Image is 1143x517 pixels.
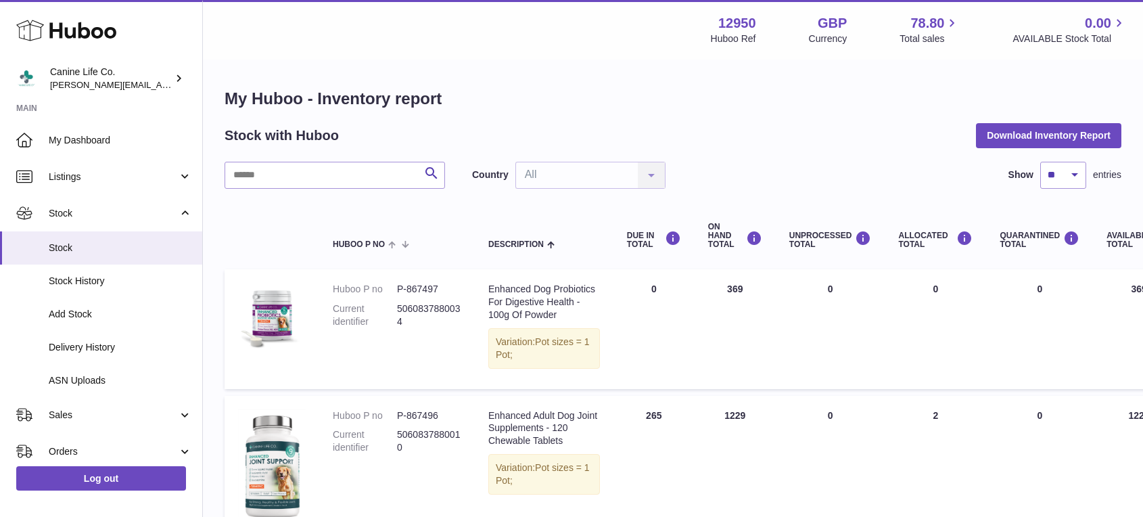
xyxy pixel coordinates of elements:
[976,123,1121,148] button: Download Inventory Report
[718,14,756,32] strong: 12950
[49,242,192,254] span: Stock
[50,66,172,91] div: Canine Life Co.
[613,269,695,388] td: 0
[397,302,461,328] dd: 5060837880034
[708,223,762,250] div: ON HAND Total
[496,336,590,360] span: Pot sizes = 1 Pot;
[49,171,178,183] span: Listings
[1085,14,1111,32] span: 0.00
[16,466,186,491] a: Log out
[16,68,37,89] img: kevin@clsgltd.co.uk
[333,428,397,454] dt: Current identifier
[496,462,590,486] span: Pot sizes = 1 Pot;
[49,308,192,321] span: Add Stock
[695,269,776,388] td: 369
[333,409,397,422] dt: Huboo P no
[910,14,944,32] span: 78.80
[1008,168,1033,181] label: Show
[488,454,600,495] div: Variation:
[488,409,600,448] div: Enhanced Adult Dog Joint Supplements - 120 Chewable Tablets
[900,32,960,45] span: Total sales
[49,409,178,422] span: Sales
[488,328,600,369] div: Variation:
[809,32,847,45] div: Currency
[397,283,461,296] dd: P-867497
[711,32,756,45] div: Huboo Ref
[49,134,192,147] span: My Dashboard
[49,275,192,288] span: Stock History
[333,283,397,296] dt: Huboo P no
[397,409,461,422] dd: P-867496
[1012,14,1127,45] a: 0.00 AVAILABLE Stock Total
[1012,32,1127,45] span: AVAILABLE Stock Total
[627,231,681,249] div: DUE IN TOTAL
[49,207,178,220] span: Stock
[900,14,960,45] a: 78.80 Total sales
[1037,410,1042,421] span: 0
[789,231,872,249] div: UNPROCESSED Total
[885,269,986,388] td: 0
[776,269,885,388] td: 0
[49,445,178,458] span: Orders
[488,283,600,321] div: Enhanced Dog Probiotics For Digestive Health - 100g Of Powder
[818,14,847,32] strong: GBP
[333,240,385,249] span: Huboo P no
[1037,284,1042,294] span: 0
[50,79,271,90] span: [PERSON_NAME][EMAIL_ADDRESS][DOMAIN_NAME]
[1000,231,1079,249] div: QUARANTINED Total
[225,88,1121,110] h1: My Huboo - Inventory report
[238,283,306,351] img: product image
[49,374,192,387] span: ASN Uploads
[1093,168,1121,181] span: entries
[488,240,544,249] span: Description
[333,302,397,328] dt: Current identifier
[49,341,192,354] span: Delivery History
[397,428,461,454] dd: 5060837880010
[225,127,339,145] h2: Stock with Huboo
[898,231,973,249] div: ALLOCATED Total
[472,168,509,181] label: Country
